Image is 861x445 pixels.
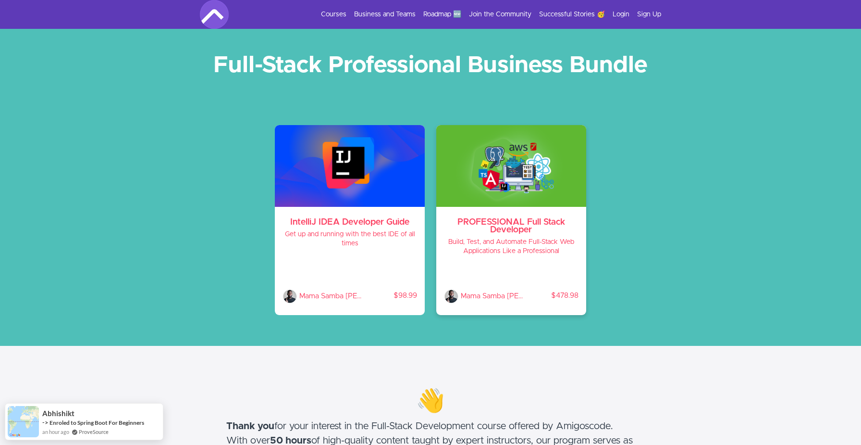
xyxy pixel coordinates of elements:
a: Courses [321,10,346,19]
a: PROFESSIONAL Full Stack Developer Build, Test, and Automate Full-Stack Web Applications Like a Pr... [436,125,586,315]
span: 👋 [416,390,445,413]
strong: Thank you [226,421,274,431]
a: Roadmap 🆕 [423,10,461,19]
h4: Build, Test, and Automate Full-Stack Web Applications Like a Professional [444,238,578,256]
span: an hour ago [42,428,69,436]
a: Business and Teams [354,10,416,19]
p: $478.98 [525,291,578,301]
a: Sign Up [637,10,661,19]
h3: IntelliJ IDEA Developer Guide [283,218,417,226]
p: Mama Samba Braima Nelson [461,289,525,304]
h4: Get up and running with the best IDE of all times [283,230,417,248]
span: Abhishikt [42,409,74,418]
p: Mama Samba Braima Nelson [299,289,363,304]
img: provesource social proof notification image [8,406,39,437]
a: Login [613,10,629,19]
h3: PROFESSIONAL Full Stack Developer [444,218,578,234]
img: WPzdydpSLWzi0DE2vtpQ_full-stack-professional.png [436,125,586,207]
p: $98.99 [363,291,417,301]
a: ProveSource [79,428,109,436]
a: IntelliJ IDEA Developer Guide Get up and running with the best IDE of all times Mama Samba Braima... [275,125,425,315]
img: Mama Samba Braima Nelson [444,289,458,304]
a: Enroled to Spring Boot For Beginners [49,419,144,426]
a: Successful Stories 🥳 [539,10,605,19]
strong: Full-Stack Professional Business Bundle [213,54,648,77]
a: Join the Community [469,10,531,19]
span: -> [42,419,49,426]
img: Mama Samba Braima Nelson [283,289,297,304]
img: feaUWTbQhKblocKl2ZaW_Screenshot+2024-06-17+at+17.32.02.png [275,125,425,207]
